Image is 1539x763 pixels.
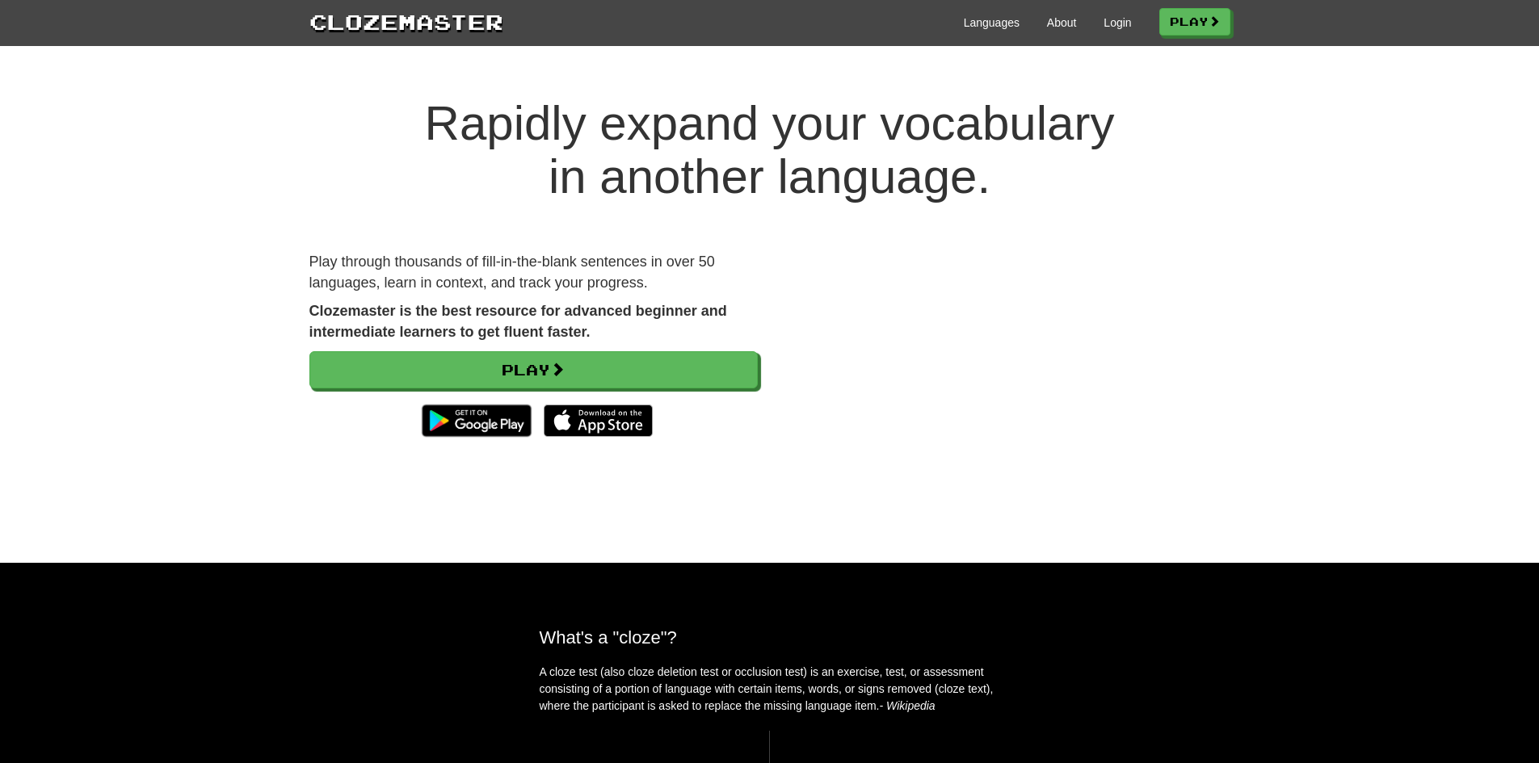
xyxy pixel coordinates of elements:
[1047,15,1077,31] a: About
[540,664,1000,715] p: A cloze test (also cloze deletion test or occlusion test) is an exercise, test, or assessment con...
[309,252,758,293] p: Play through thousands of fill-in-the-blank sentences in over 50 languages, learn in context, and...
[309,6,503,36] a: Clozemaster
[544,405,653,437] img: Download_on_the_App_Store_Badge_US-UK_135x40-25178aeef6eb6b83b96f5f2d004eda3bffbb37122de64afbaef7...
[309,303,727,340] strong: Clozemaster is the best resource for advanced beginner and intermediate learners to get fluent fa...
[540,627,1000,648] h2: What's a "cloze"?
[880,699,936,712] em: - Wikipedia
[1159,8,1230,36] a: Play
[964,15,1020,31] a: Languages
[1104,15,1131,31] a: Login
[309,351,758,388] a: Play
[414,396,539,445] img: Get it on Google Play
